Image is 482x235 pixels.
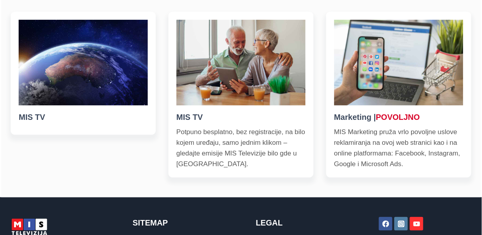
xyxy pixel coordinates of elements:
h2: Legal [256,217,350,229]
p: MIS Marketing pruža vrlo povoljne uslove reklamiranja na ovoj web stranici kao i na online platfo... [334,127,463,170]
red: POVOLJNO [376,113,420,121]
h5: Marketing | [334,111,463,123]
h5: MIS TV [19,111,148,123]
h5: MIS TV [176,111,306,123]
p: Potpuno besplatno, bez registracije, na bilo kojem uređaju, samo jednim klikom – gledajte emisije... [176,127,306,170]
a: YouTube [410,217,423,231]
a: MIS TVPotpuno besplatno, bez registracije, na bilo kojem uređaju, samo jednim klikom – gledajte e... [168,12,314,178]
a: Marketing |POVOLJNOMIS Marketing pruža vrlo povoljne uslove reklamiranja na ovoj web stranici kao... [326,12,471,178]
a: Instagram [394,217,408,231]
h2: Sitemap [133,217,226,229]
a: Facebook [379,217,392,231]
